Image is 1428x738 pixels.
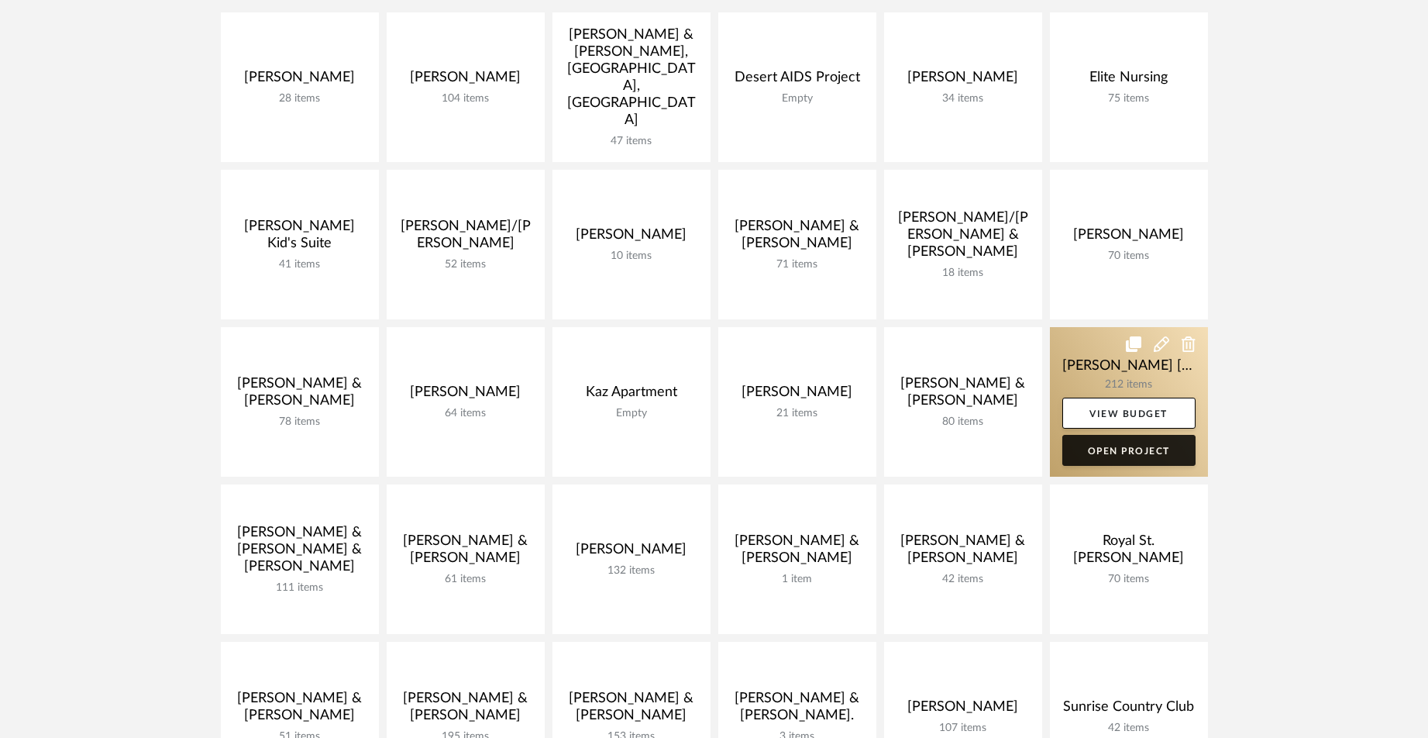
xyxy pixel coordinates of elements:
div: 70 items [1062,573,1196,586]
a: Open Project [1062,435,1196,466]
div: [PERSON_NAME] & [PERSON_NAME] & [PERSON_NAME] [233,524,366,581]
div: [PERSON_NAME] & [PERSON_NAME] [233,690,366,730]
div: Empty [565,407,698,420]
div: Empty [731,92,864,105]
div: [PERSON_NAME] & [PERSON_NAME] [565,690,698,730]
div: Sunrise Country Club [1062,698,1196,722]
div: 10 items [565,250,698,263]
div: [PERSON_NAME] [399,384,532,407]
div: 42 items [1062,722,1196,735]
div: 28 items [233,92,366,105]
div: [PERSON_NAME] & [PERSON_NAME] [731,218,864,258]
div: 52 items [399,258,532,271]
div: 61 items [399,573,532,586]
div: 1 item [731,573,864,586]
div: 75 items [1062,92,1196,105]
div: [PERSON_NAME] [233,69,366,92]
div: 42 items [896,573,1030,586]
div: Royal St. [PERSON_NAME] [1062,533,1196,573]
div: 21 items [731,407,864,420]
div: 80 items [896,416,1030,429]
div: [PERSON_NAME] & [PERSON_NAME]. [731,690,864,730]
div: 104 items [399,92,532,105]
div: [PERSON_NAME] & [PERSON_NAME] [731,533,864,573]
div: 111 items [233,581,366,595]
div: 132 items [565,564,698,578]
div: [PERSON_NAME] & [PERSON_NAME] [399,690,532,730]
div: 47 items [565,135,698,148]
div: 64 items [399,407,532,420]
div: [PERSON_NAME] & [PERSON_NAME] [233,375,366,416]
div: [PERSON_NAME] Kid's Suite [233,218,366,258]
div: [PERSON_NAME] [565,541,698,564]
div: [PERSON_NAME]/[PERSON_NAME] & [PERSON_NAME] [896,209,1030,267]
a: View Budget [1062,398,1196,429]
div: [PERSON_NAME] [1062,226,1196,250]
div: [PERSON_NAME] [399,69,532,92]
div: [PERSON_NAME] & [PERSON_NAME], [GEOGRAPHIC_DATA], [GEOGRAPHIC_DATA] [565,26,698,135]
div: 107 items [896,722,1030,735]
div: [PERSON_NAME] [896,698,1030,722]
div: [PERSON_NAME] & [PERSON_NAME] [896,375,1030,416]
div: [PERSON_NAME]/[PERSON_NAME] [399,218,532,258]
div: 78 items [233,416,366,429]
div: Elite Nursing [1062,69,1196,92]
div: 41 items [233,258,366,271]
div: Desert AIDS Project [731,69,864,92]
div: [PERSON_NAME] & [PERSON_NAME] [399,533,532,573]
div: [PERSON_NAME] & [PERSON_NAME] [896,533,1030,573]
div: 34 items [896,92,1030,105]
div: 70 items [1062,250,1196,263]
div: [PERSON_NAME] [896,69,1030,92]
div: Kaz Apartment [565,384,698,407]
div: 18 items [896,267,1030,280]
div: 71 items [731,258,864,271]
div: [PERSON_NAME] [565,226,698,250]
div: [PERSON_NAME] [731,384,864,407]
